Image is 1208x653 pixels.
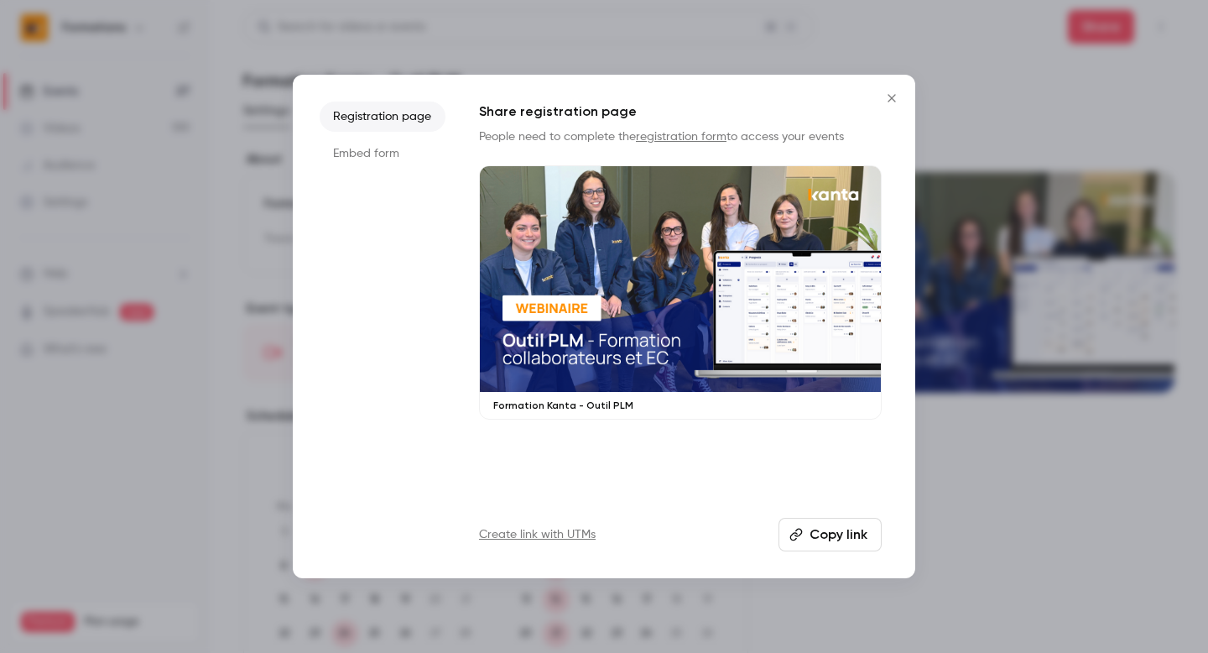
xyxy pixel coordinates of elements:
[636,131,726,143] a: registration form
[479,128,882,145] p: People need to complete the to access your events
[778,518,882,551] button: Copy link
[479,102,882,122] h1: Share registration page
[479,526,596,543] a: Create link with UTMs
[493,399,867,412] p: Formation Kanta - Outil PLM
[479,165,882,420] a: Formation Kanta - Outil PLM
[320,138,445,169] li: Embed form
[320,102,445,132] li: Registration page
[875,81,909,115] button: Close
